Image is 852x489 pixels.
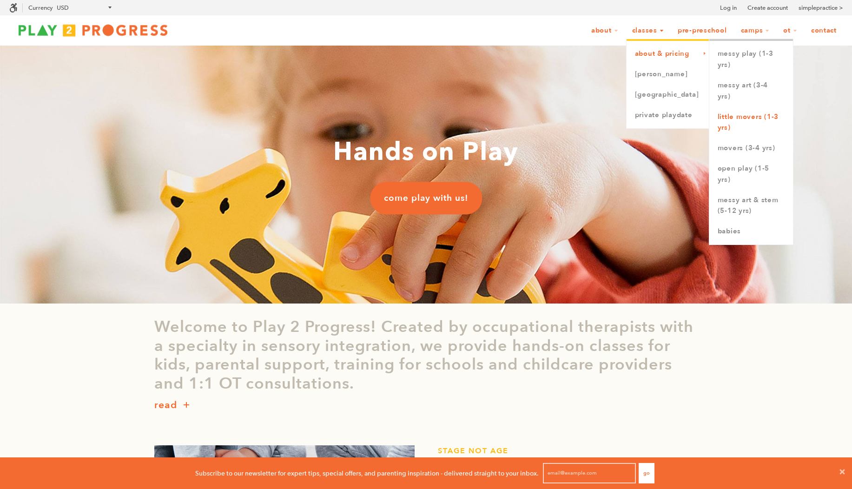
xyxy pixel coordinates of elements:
[720,3,737,13] a: Log in
[384,192,468,204] span: come play with us!
[805,22,843,40] a: Contact
[543,463,636,483] input: email@example.com
[799,3,843,13] a: simplepractice >
[709,159,793,190] a: Open Play (1-5 yrs)
[709,190,793,222] a: Messy Art & STEM (5-12 yrs)
[672,22,733,40] a: Pre-Preschool
[627,44,709,64] a: About & Pricing
[747,3,788,13] a: Create account
[709,107,793,139] a: Little Movers (1-3 yrs)
[709,75,793,107] a: Messy Art (3-4 yrs)
[627,64,709,85] a: [PERSON_NAME]
[777,22,803,40] a: OT
[639,463,654,483] button: Go
[9,21,177,40] img: Play2Progress logo
[735,22,776,40] a: Camps
[154,317,698,393] p: Welcome to Play 2 Progress! Created by occupational therapists with a specialty in sensory integr...
[709,44,793,75] a: Messy Play (1-3 yrs)
[195,468,539,478] p: Subscribe to our newsletter for expert tips, special offers, and parenting inspiration - delivere...
[626,22,670,40] a: Classes
[709,221,793,242] a: Babies
[709,138,793,159] a: Movers (3-4 yrs)
[627,85,709,105] a: [GEOGRAPHIC_DATA]
[154,398,177,413] p: read
[627,105,709,126] a: Private Playdate
[438,445,698,456] h1: STAGE NOT AGE
[28,4,53,11] label: Currency
[585,22,624,40] a: About
[370,182,482,214] a: come play with us!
